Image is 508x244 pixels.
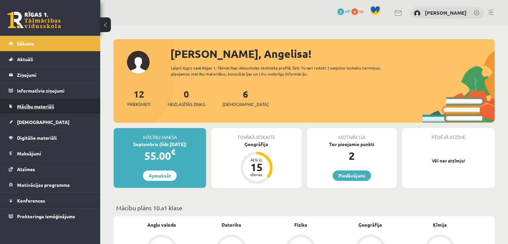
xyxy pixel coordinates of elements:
[127,101,150,108] span: Priekšmeti
[143,170,177,181] a: Apmaksāt
[414,10,420,17] img: Angelisa Kuzņecova
[9,114,92,130] a: [DEMOGRAPHIC_DATA]
[168,88,205,108] a: 0Neizlasītās ziņas
[9,67,92,83] a: Ziņojumi
[9,209,92,224] a: Proktoringa izmēģinājums
[9,161,92,177] a: Atzīmes
[246,172,267,176] div: dienas
[7,12,61,28] a: Rīgas 1. Tālmācības vidusskola
[333,170,371,181] a: Piedāvājumi
[211,141,301,185] a: Ģeogrāfija Atlicis 15 dienas
[17,56,33,62] span: Aktuāli
[168,101,205,108] span: Neizlasītās ziņas
[359,8,363,14] span: xp
[351,8,358,15] span: 0
[17,83,92,98] legend: Informatīvie ziņojumi
[222,101,269,108] span: [DEMOGRAPHIC_DATA]
[17,213,75,219] span: Proktoringa izmēģinājums
[211,128,301,141] div: Tuvākā ieskaite
[9,130,92,145] a: Digitālie materiāli
[307,141,397,148] div: Tev pieejamie punkti
[425,9,467,16] a: [PERSON_NAME]
[17,103,54,109] span: Mācību materiāli
[337,8,350,14] a: 2 mP
[114,148,206,164] div: 55.00
[221,221,241,228] a: Datorika
[17,67,92,83] legend: Ziņojumi
[171,147,175,157] span: €
[127,88,150,108] a: 12Priekšmeti
[17,119,69,125] span: [DEMOGRAPHIC_DATA]
[171,65,400,77] div: Laipni lūgts savā Rīgas 1. Tālmācības vidusskolas skolnieka profilā. Šeit Tu vari redzēt tuvojošo...
[246,162,267,172] div: 15
[17,40,34,46] span: Sākums
[345,8,350,14] span: mP
[307,148,397,164] div: 2
[170,46,495,62] div: [PERSON_NAME], Angelisa!
[116,203,492,212] p: Mācību plāns 10.a1 klase
[307,128,397,141] div: Motivācija
[358,221,382,228] a: Ģeogrāfija
[222,88,269,108] a: 6[DEMOGRAPHIC_DATA]
[211,141,301,148] div: Ģeogrāfija
[9,193,92,208] a: Konferences
[17,146,92,161] legend: Maksājumi
[147,221,176,228] a: Angļu valoda
[9,177,92,193] a: Motivācijas programma
[17,182,70,188] span: Motivācijas programma
[17,135,57,141] span: Digitālie materiāli
[114,128,206,141] div: Mācību maksa
[17,198,45,204] span: Konferences
[405,157,491,164] p: Vēl nav atzīmju!
[294,221,307,228] a: Fizika
[9,36,92,51] a: Sākums
[9,99,92,114] a: Mācību materiāli
[402,128,495,141] div: Pēdējā atzīme
[433,221,447,228] a: Ķīmija
[114,141,206,148] div: Septembris (līdz [DATE])
[9,146,92,161] a: Maksājumi
[9,83,92,98] a: Informatīvie ziņojumi
[337,8,344,15] span: 2
[351,8,367,14] a: 0 xp
[17,166,35,172] span: Atzīmes
[9,51,92,67] a: Aktuāli
[246,158,267,162] div: Atlicis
